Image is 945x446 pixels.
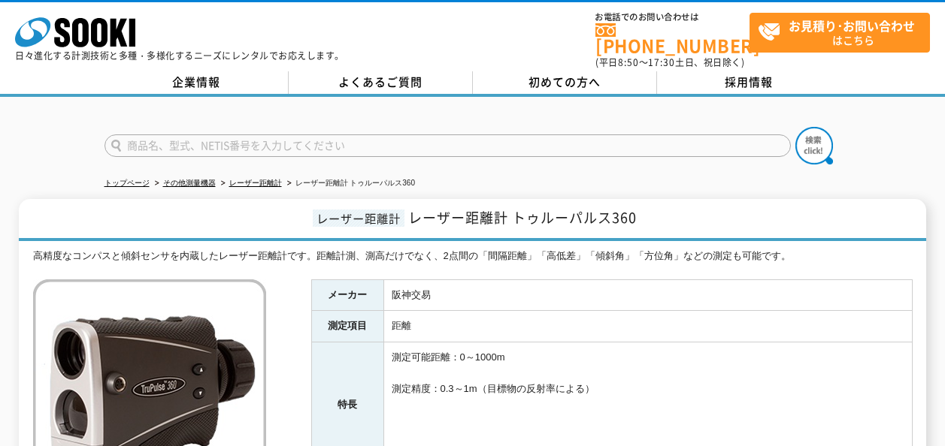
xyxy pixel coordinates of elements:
[163,179,216,187] a: その他測量機器
[284,176,415,191] li: レーザー距離計 トゥルーパルス360
[383,311,912,342] td: 距離
[618,56,639,69] span: 8:50
[383,279,912,311] td: 阪神交易
[104,134,791,157] input: 商品名、型式、NETIS番号を入力してください
[529,74,601,90] span: 初めての方へ
[595,13,750,22] span: お電話でのお問い合わせは
[648,56,675,69] span: 17:30
[104,71,289,94] a: 企業情報
[789,17,915,35] strong: お見積り･お問い合わせ
[229,179,282,187] a: レーザー距離計
[750,13,930,53] a: お見積り･お問い合わせはこちら
[289,71,473,94] a: よくあるご質問
[408,207,637,228] span: レーザー距離計 トゥルーパルス360
[657,71,841,94] a: 採用情報
[104,179,150,187] a: トップページ
[473,71,657,94] a: 初めての方へ
[595,56,744,69] span: (平日 ～ 土日、祝日除く)
[595,23,750,54] a: [PHONE_NUMBER]
[33,249,913,264] div: 高精度なコンパスと傾斜センサを内蔵したレーザー距離計です。距離計測、測高だけでなく、2点間の「間隔距離」「高低差」「傾斜角」「方位角」などの測定も可能です。
[311,279,383,311] th: メーカー
[795,127,833,164] img: btn_search.png
[311,311,383,342] th: 測定項目
[758,14,929,51] span: はこちら
[313,209,404,227] span: レーザー距離計
[15,51,344,60] p: 日々進化する計測技術と多種・多様化するニーズにレンタルでお応えします。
